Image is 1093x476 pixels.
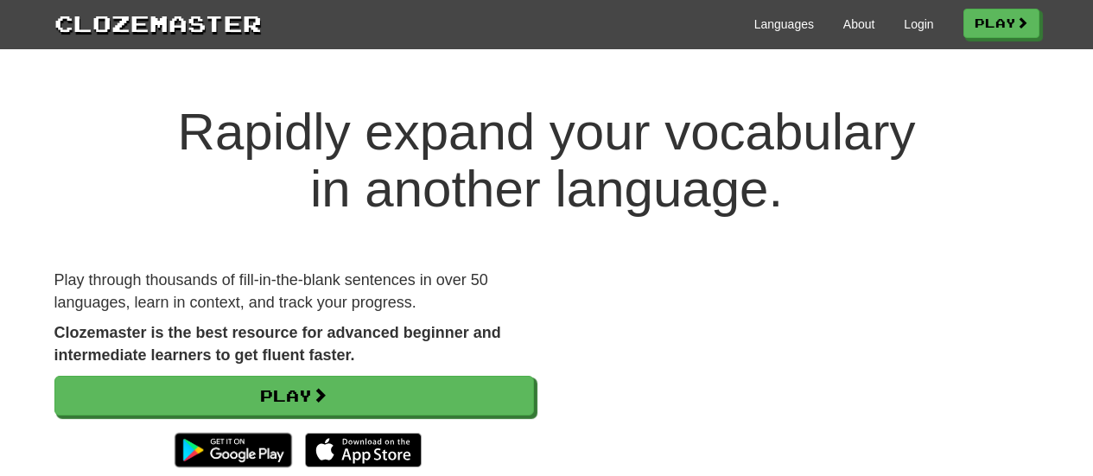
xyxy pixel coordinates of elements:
img: Get it on Google Play [166,424,300,476]
strong: Clozemaster is the best resource for advanced beginner and intermediate learners to get fluent fa... [54,324,501,364]
a: Play [54,376,534,416]
a: Clozemaster [54,7,262,39]
a: Languages [754,16,814,33]
a: About [843,16,875,33]
p: Play through thousands of fill-in-the-blank sentences in over 50 languages, learn in context, and... [54,270,534,314]
img: Download_on_the_App_Store_Badge_US-UK_135x40-25178aeef6eb6b83b96f5f2d004eda3bffbb37122de64afbaef7... [305,433,422,467]
a: Login [904,16,933,33]
a: Play [963,9,1039,38]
